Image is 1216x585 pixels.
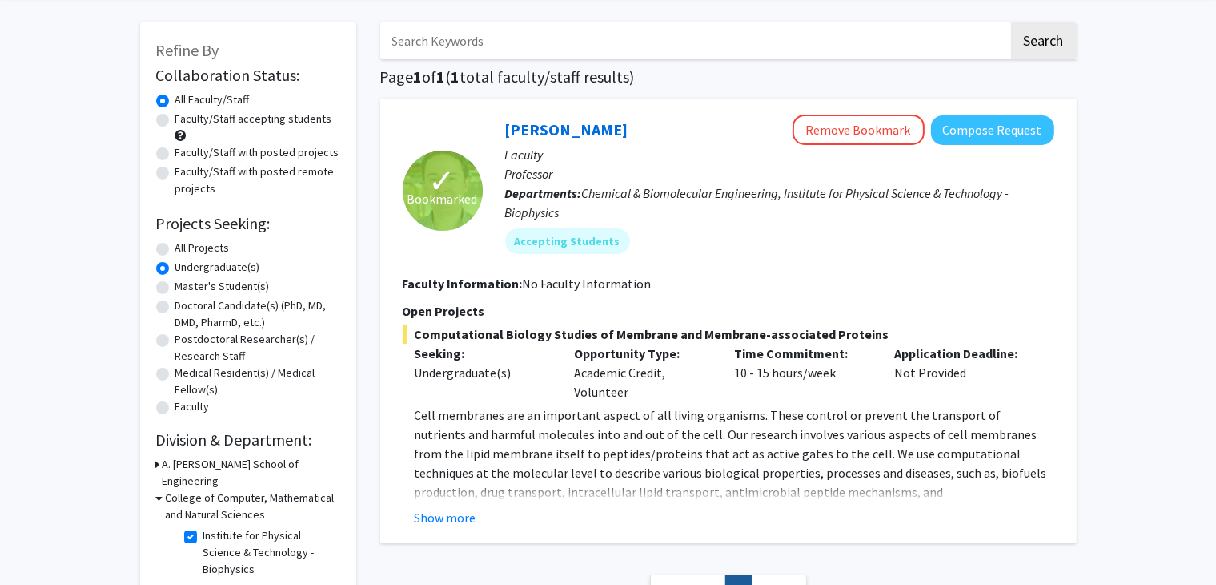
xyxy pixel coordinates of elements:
span: Computational Biology Studies of Membrane and Membrane-associated Proteins [403,325,1054,344]
h1: Page of ( total faculty/staff results) [380,67,1077,87]
div: Undergraduate(s) [415,363,551,382]
input: Search Keywords [380,22,1009,59]
div: 10 - 15 hours/week [722,344,882,401]
label: Undergraduate(s) [175,259,260,276]
div: Academic Credit, Volunteer [562,344,722,401]
label: Medical Resident(s) / Medical Fellow(s) [175,365,340,398]
span: ✓ [429,173,456,189]
b: Faculty Information: [403,276,523,292]
label: Doctoral Candidate(s) (PhD, MD, DMD, PharmD, etc.) [175,297,340,331]
label: Postdoctoral Researcher(s) / Research Staff [175,331,340,365]
h2: Projects Seeking: [156,214,340,233]
h3: A. [PERSON_NAME] School of Engineering [163,456,340,490]
span: Chemical & Biomolecular Engineering, Institute for Physical Science & Technology - Biophysics [505,185,1009,220]
label: Faculty/Staff with posted remote projects [175,163,340,197]
label: All Projects [175,240,230,256]
label: Institute for Physical Science & Technology - Biophysics [203,527,336,578]
span: 1 [437,67,446,87]
p: Application Deadline: [894,344,1030,363]
button: Compose Request to Jeffery Klauda [931,115,1054,145]
label: Master's Student(s) [175,278,270,295]
p: Opportunity Type: [574,344,710,363]
a: [PERSON_NAME] [505,119,628,139]
h2: Collaboration Status: [156,66,340,85]
p: Time Commitment: [734,344,870,363]
button: Remove Bookmark [793,115,925,145]
p: Open Projects [403,301,1054,321]
span: Refine By [156,40,219,60]
h3: College of Computer, Mathematical and Natural Sciences [166,490,340,523]
p: Seeking: [415,344,551,363]
button: Show more [415,508,476,527]
span: No Faculty Information [523,276,652,292]
b: Departments: [505,185,582,201]
div: Not Provided [882,344,1042,401]
p: Professor [505,164,1054,184]
mat-chip: Accepting Students [505,228,630,254]
label: All Faculty/Staff [175,91,250,108]
label: Faculty/Staff accepting students [175,111,332,127]
label: Faculty/Staff with posted projects [175,144,339,161]
span: 1 [451,67,460,87]
span: Bookmarked [407,189,478,208]
h2: Division & Department: [156,430,340,450]
iframe: Chat [12,513,68,573]
button: Search [1011,22,1077,59]
span: 1 [414,67,423,87]
label: Faculty [175,398,210,415]
p: Faculty [505,145,1054,164]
